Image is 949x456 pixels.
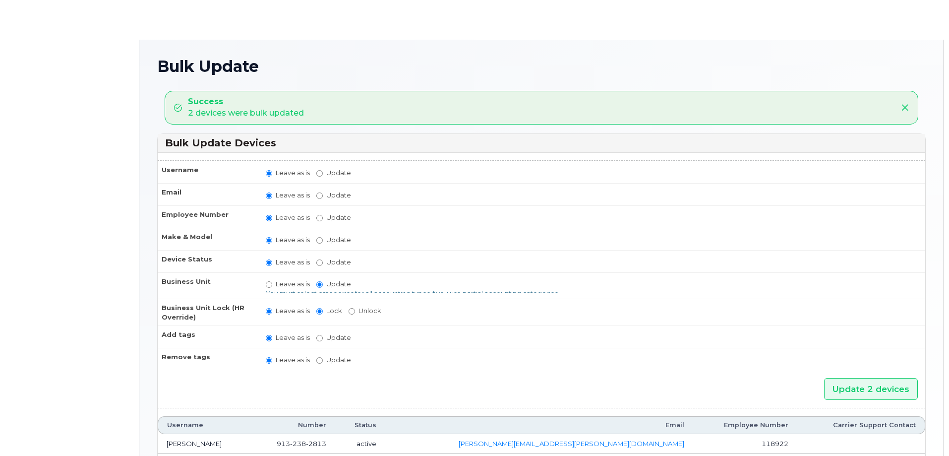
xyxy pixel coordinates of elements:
label: Update [316,355,351,365]
label: Leave as is [266,355,310,365]
input: Leave as is [266,215,272,221]
input: Update [316,357,323,364]
label: Leave as is [266,168,310,178]
th: Business Unit Lock (HR Override) [158,299,257,326]
label: Leave as is [266,258,310,267]
input: Update [316,281,323,288]
td: 118922 [693,434,797,454]
input: Update 2 devices [824,378,918,400]
input: Leave as is [266,308,272,315]
th: Username [158,161,257,183]
label: Unlock [349,306,381,316]
input: Update [316,170,323,177]
th: Number [250,416,335,434]
input: Unlock [349,308,355,315]
label: Update [316,258,351,267]
input: Update [316,237,323,244]
div: 2 devices were bulk updated [188,96,304,119]
input: Update [316,215,323,221]
input: Leave as is [266,357,272,364]
input: Leave as is [266,281,272,288]
label: Update [316,191,351,200]
a: [PERSON_NAME][EMAIL_ADDRESS][PERSON_NAME][DOMAIN_NAME] [459,440,684,448]
th: Status [335,416,385,434]
label: Update [316,235,351,245]
th: Email [385,416,693,434]
input: Update [316,193,323,199]
p: You must select categories for all accounting types if you use partial accounting categories [266,289,916,298]
label: Leave as is [266,333,310,342]
label: Lock [316,306,342,316]
th: Carrier Support Contact [797,416,925,434]
th: Add tags [158,326,257,348]
td: [PERSON_NAME] [158,434,250,454]
th: Email [158,183,257,205]
span: 913 [277,440,326,448]
label: Update [316,333,351,342]
span: 2813 [306,440,326,448]
span: 238 [290,440,306,448]
label: Update [316,168,351,178]
input: Leave as is [266,237,272,244]
h1: Bulk Update [157,58,926,75]
label: Leave as is [266,191,310,200]
input: Update [316,260,323,266]
td: active [335,434,385,454]
input: Leave as is [266,260,272,266]
th: Employee Number [693,416,797,434]
input: Leave as is [266,193,272,199]
h3: Bulk Update Devices [165,136,918,150]
label: Update [316,279,351,289]
th: Make & Model [158,228,257,250]
th: Device Status [158,250,257,272]
label: Leave as is [266,235,310,245]
th: Business Unit [158,272,257,299]
input: Update [316,335,323,341]
label: Leave as is [266,213,310,222]
label: Leave as is [266,306,310,316]
th: Username [158,416,250,434]
th: Remove tags [158,348,257,370]
label: Leave as is [266,279,310,289]
th: Employee Number [158,205,257,228]
input: Lock [316,308,323,315]
strong: Success [188,96,304,108]
input: Leave as is [266,170,272,177]
label: Update [316,213,351,222]
input: Leave as is [266,335,272,341]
